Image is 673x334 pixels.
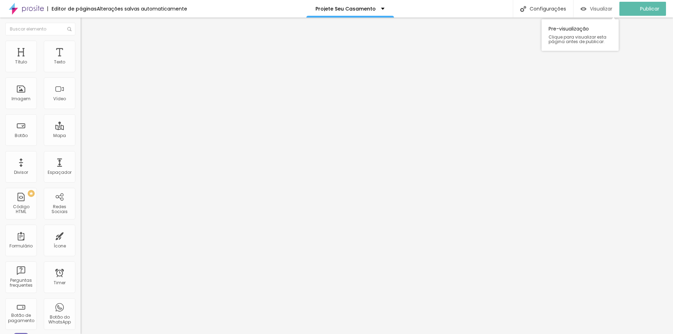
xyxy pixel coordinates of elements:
[15,133,28,138] div: Botão
[7,204,35,214] div: Código HTML
[5,23,75,35] input: Buscar elemento
[67,27,72,31] img: Icone
[542,19,619,51] div: Pre-visualização
[619,2,666,16] button: Publicar
[54,244,66,248] div: Ícone
[53,96,66,101] div: Vídeo
[520,6,526,12] img: Icone
[640,6,659,12] span: Publicar
[15,60,27,64] div: Título
[47,6,97,11] div: Editor de páginas
[590,6,612,12] span: Visualizar
[97,6,187,11] div: Alterações salvas automaticamente
[315,6,376,11] p: Projete Seu Casamento
[53,133,66,138] div: Mapa
[46,315,73,325] div: Botão do WhatsApp
[54,60,65,64] div: Texto
[580,6,586,12] img: view-1.svg
[46,204,73,214] div: Redes Sociais
[81,18,673,334] iframe: Editor
[9,244,33,248] div: Formulário
[573,2,619,16] button: Visualizar
[7,278,35,288] div: Perguntas frequentes
[12,96,30,101] div: Imagem
[549,35,612,44] span: Clique para visualizar esta página antes de publicar.
[48,170,72,175] div: Espaçador
[14,170,28,175] div: Divisor
[7,313,35,323] div: Botão de pagamento
[54,280,66,285] div: Timer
